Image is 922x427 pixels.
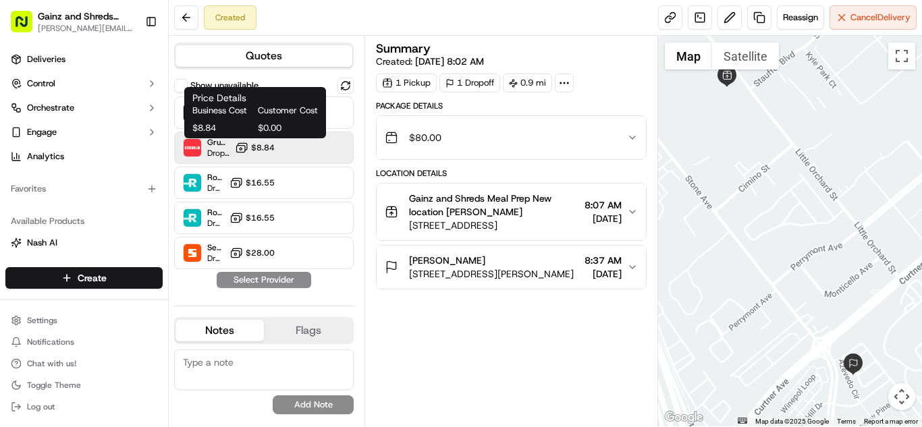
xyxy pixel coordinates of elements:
[119,246,147,256] span: [DATE]
[5,178,163,200] div: Favorites
[27,302,103,315] span: Knowledge Base
[207,242,224,253] span: Senpex (small package)
[665,42,712,69] button: Show street map
[409,131,441,144] span: $80.00
[42,209,109,220] span: [PERSON_NAME]
[190,80,259,92] label: Show unavailable
[5,121,163,143] button: Engage
[377,246,646,289] button: [PERSON_NAME][STREET_ADDRESS][PERSON_NAME]8:37 AM[DATE]
[27,401,55,412] span: Log out
[585,267,622,281] span: [DATE]
[258,122,318,134] span: $0.00
[5,210,163,232] div: Available Products
[5,146,163,167] a: Analytics
[5,376,163,395] button: Toggle Theme
[27,150,64,163] span: Analytics
[251,142,275,153] span: $8.84
[13,233,35,254] img: Andrew Aguliar
[888,42,915,69] button: Toggle fullscreen view
[850,11,911,24] span: Cancel Delivery
[377,116,646,159] button: $80.00
[783,11,818,24] span: Reassign
[585,212,622,225] span: [DATE]
[5,97,163,119] button: Orchestrate
[207,137,229,148] span: Grubhub
[5,73,163,94] button: Control
[377,183,646,240] button: Gainz and Shreds Meal Prep New location [PERSON_NAME][STREET_ADDRESS]8:07 AM[DATE]
[585,198,622,212] span: 8:07 AM
[376,168,647,179] div: Location Details
[755,418,829,425] span: Map data ©2025 Google
[27,102,74,114] span: Orchestrate
[5,311,163,330] button: Settings
[229,133,246,149] button: Start new chat
[207,183,224,194] span: Dropoff ETA -
[13,54,246,76] p: Welcome 👋
[376,101,647,111] div: Package Details
[409,254,485,267] span: [PERSON_NAME]
[109,296,222,320] a: 💻API Documentation
[5,333,163,351] button: Notifications
[439,74,500,92] div: 1 Dropoff
[175,45,352,67] button: Quotes
[184,174,201,192] img: Roadie Rush (P2P)
[27,126,57,138] span: Engage
[5,267,163,289] button: Create
[830,5,917,30] button: CancelDelivery
[246,212,275,223] span: $16.55
[246,248,275,258] span: $28.00
[258,105,318,117] span: Customer Cost
[184,209,201,227] img: Roadie (P2P)
[8,296,109,320] a: 📗Knowledge Base
[28,129,53,153] img: 5e9a9d7314ff4150bce227a61376b483.jpg
[235,141,275,154] button: $8.84
[229,211,275,225] button: $16.55
[888,383,915,410] button: Map camera controls
[112,209,117,220] span: •
[175,320,264,341] button: Notes
[128,302,217,315] span: API Documentation
[13,129,38,153] img: 1736555255976-a54dd68f-1ca7-489b-9aae-adbdc363a1c4
[207,253,224,264] span: Dropoff ETA 1 hour
[661,409,706,426] img: Google
[13,196,35,218] img: Liam S.
[207,148,229,159] span: Dropoff ETA 23 minutes
[38,23,134,34] span: [PERSON_NAME][EMAIL_ADDRESS][DOMAIN_NAME]
[119,209,147,220] span: [DATE]
[184,104,201,121] img: Uber
[376,74,437,92] div: 1 Pickup
[134,327,163,337] span: Pylon
[61,142,186,153] div: We're available if you need us!
[5,49,163,70] a: Deliveries
[409,192,579,219] span: Gainz and Shreds Meal Prep New location [PERSON_NAME]
[207,207,224,218] span: Roadie (P2P)
[376,55,484,68] span: Created:
[585,254,622,267] span: 8:37 AM
[229,176,275,190] button: $16.55
[114,303,125,314] div: 💻
[27,210,38,221] img: 1736555255976-a54dd68f-1ca7-489b-9aae-adbdc363a1c4
[661,409,706,426] a: Open this area in Google Maps (opens a new window)
[503,74,552,92] div: 0.9 mi
[27,78,55,90] span: Control
[192,122,252,134] span: $8.84
[409,219,579,232] span: [STREET_ADDRESS]
[415,55,484,67] span: [DATE] 8:02 AM
[27,337,74,347] span: Notifications
[38,9,134,23] button: Gainz and Shreds Meal Prep
[13,13,40,40] img: Nash
[27,380,81,391] span: Toggle Theme
[738,418,747,424] button: Keyboard shortcuts
[95,326,163,337] a: Powered byPylon
[192,105,252,117] span: Business Cost
[5,232,163,254] button: Nash AI
[27,237,57,249] span: Nash AI
[61,129,221,142] div: Start new chat
[864,418,918,425] a: Report a map error
[5,397,163,416] button: Log out
[376,42,431,55] h3: Summary
[42,246,109,256] span: [PERSON_NAME]
[11,237,157,249] a: Nash AI
[184,244,201,262] img: Senpex (small package)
